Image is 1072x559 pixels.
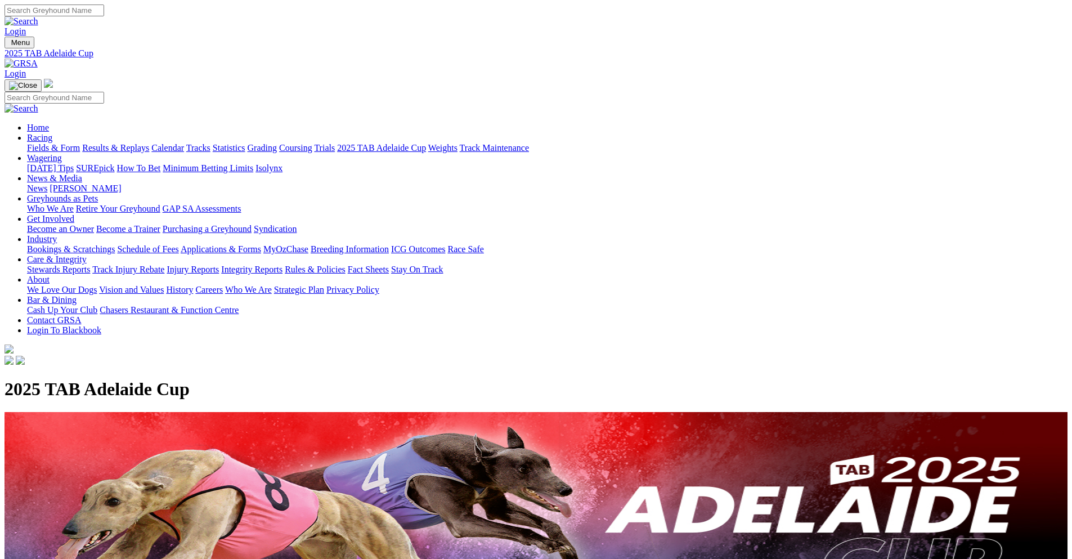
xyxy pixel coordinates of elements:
[76,204,160,213] a: Retire Your Greyhound
[5,379,1067,400] h1: 2025 TAB Adelaide Cup
[100,305,239,315] a: Chasers Restaurant & Function Centre
[163,163,253,173] a: Minimum Betting Limits
[447,244,483,254] a: Race Safe
[27,153,62,163] a: Wagering
[337,143,426,153] a: 2025 TAB Adelaide Cup
[255,163,282,173] a: Isolynx
[5,5,104,16] input: Search
[254,224,297,234] a: Syndication
[5,16,38,26] img: Search
[9,81,37,90] img: Close
[27,224,1067,234] div: Get Involved
[225,285,272,294] a: Who We Are
[391,265,443,274] a: Stay On Track
[428,143,457,153] a: Weights
[391,244,445,254] a: ICG Outcomes
[96,224,160,234] a: Become a Trainer
[285,265,346,274] a: Rules & Policies
[5,345,14,354] img: logo-grsa-white.png
[213,143,245,153] a: Statistics
[27,143,80,153] a: Fields & Form
[27,305,1067,315] div: Bar & Dining
[186,143,210,153] a: Tracks
[279,143,312,153] a: Coursing
[44,79,53,88] img: logo-grsa-white.png
[11,38,30,47] span: Menu
[27,194,98,203] a: Greyhounds as Pets
[27,163,1067,173] div: Wagering
[274,285,324,294] a: Strategic Plan
[117,244,178,254] a: Schedule of Fees
[82,143,149,153] a: Results & Replays
[27,214,74,223] a: Get Involved
[16,356,25,365] img: twitter.svg
[263,244,308,254] a: MyOzChase
[27,244,115,254] a: Bookings & Scratchings
[326,285,379,294] a: Privacy Policy
[27,133,52,142] a: Racing
[27,204,74,213] a: Who We Are
[163,224,252,234] a: Purchasing a Greyhound
[117,163,161,173] a: How To Bet
[27,204,1067,214] div: Greyhounds as Pets
[27,224,94,234] a: Become an Owner
[151,143,184,153] a: Calendar
[27,305,97,315] a: Cash Up Your Club
[27,143,1067,153] div: Racing
[5,59,38,69] img: GRSA
[5,356,14,365] img: facebook.svg
[27,285,1067,295] div: About
[27,265,1067,275] div: Care & Integrity
[27,254,87,264] a: Care & Integrity
[99,285,164,294] a: Vision and Values
[195,285,223,294] a: Careers
[314,143,335,153] a: Trials
[27,234,57,244] a: Industry
[27,325,101,335] a: Login To Blackbook
[5,48,1067,59] a: 2025 TAB Adelaide Cup
[27,315,81,325] a: Contact GRSA
[5,92,104,104] input: Search
[348,265,389,274] a: Fact Sheets
[27,285,97,294] a: We Love Our Dogs
[27,123,49,132] a: Home
[460,143,529,153] a: Track Maintenance
[27,295,77,305] a: Bar & Dining
[27,184,1067,194] div: News & Media
[181,244,261,254] a: Applications & Forms
[5,79,42,92] button: Toggle navigation
[50,184,121,193] a: [PERSON_NAME]
[221,265,282,274] a: Integrity Reports
[92,265,164,274] a: Track Injury Rebate
[167,265,219,274] a: Injury Reports
[5,104,38,114] img: Search
[166,285,193,294] a: History
[27,184,47,193] a: News
[311,244,389,254] a: Breeding Information
[27,265,90,274] a: Stewards Reports
[27,173,82,183] a: News & Media
[163,204,241,213] a: GAP SA Assessments
[5,37,34,48] button: Toggle navigation
[248,143,277,153] a: Grading
[27,163,74,173] a: [DATE] Tips
[76,163,114,173] a: SUREpick
[27,275,50,284] a: About
[5,69,26,78] a: Login
[5,26,26,36] a: Login
[27,244,1067,254] div: Industry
